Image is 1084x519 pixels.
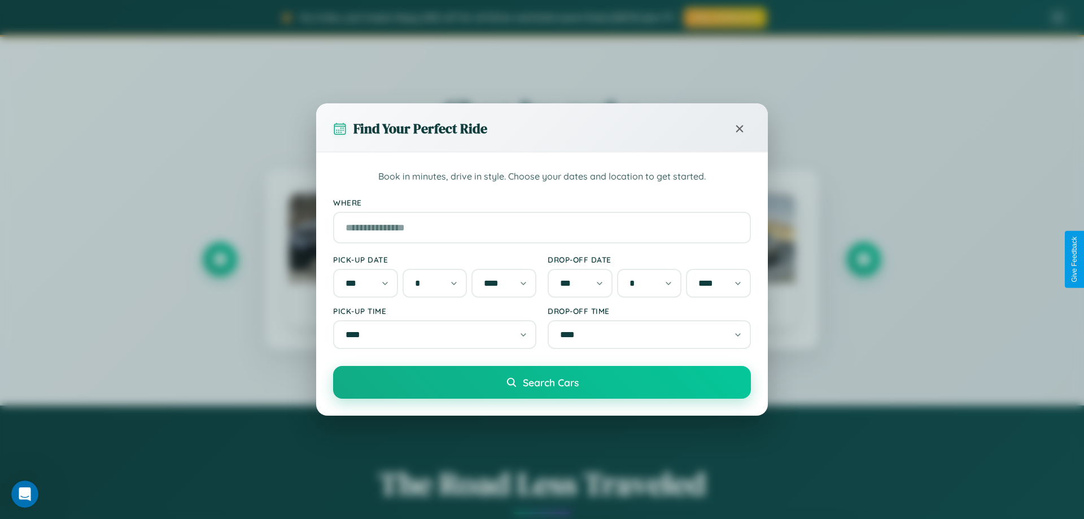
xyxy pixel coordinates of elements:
p: Book in minutes, drive in style. Choose your dates and location to get started. [333,169,751,184]
label: Drop-off Time [548,306,751,316]
label: Where [333,198,751,207]
label: Drop-off Date [548,255,751,264]
button: Search Cars [333,366,751,399]
span: Search Cars [523,376,579,389]
label: Pick-up Time [333,306,536,316]
label: Pick-up Date [333,255,536,264]
h3: Find Your Perfect Ride [353,119,487,138]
